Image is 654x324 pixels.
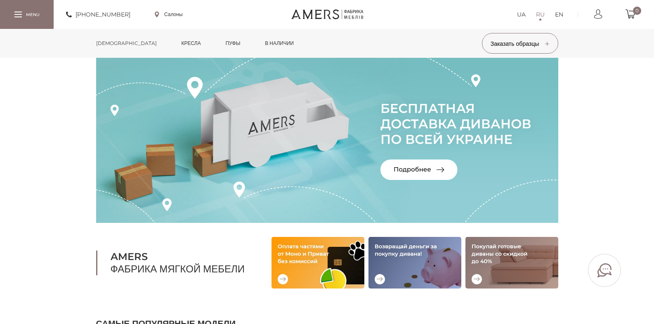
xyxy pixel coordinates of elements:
[90,29,163,58] a: [DEMOGRAPHIC_DATA]
[272,237,364,289] img: Оплата частями от Mono и Приват без комиссий
[555,9,563,19] a: EN
[482,33,558,54] button: Заказать образцы
[368,237,461,289] img: Поворачивай средства за покупку дивана
[259,29,300,58] a: в наличии
[175,29,207,58] a: Кресла
[465,237,558,289] img: Покупай готовы диваны со скидкой до 40%
[633,7,641,15] span: 0
[155,11,183,18] a: Салоны
[517,9,526,19] a: UA
[491,40,550,47] span: Заказать образцы
[220,29,247,58] a: Пуфы
[536,9,545,19] a: RU
[96,251,251,275] h1: Фабрика мягкой мебели
[111,251,251,263] b: AMERS
[66,9,130,19] a: [PHONE_NUMBER]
